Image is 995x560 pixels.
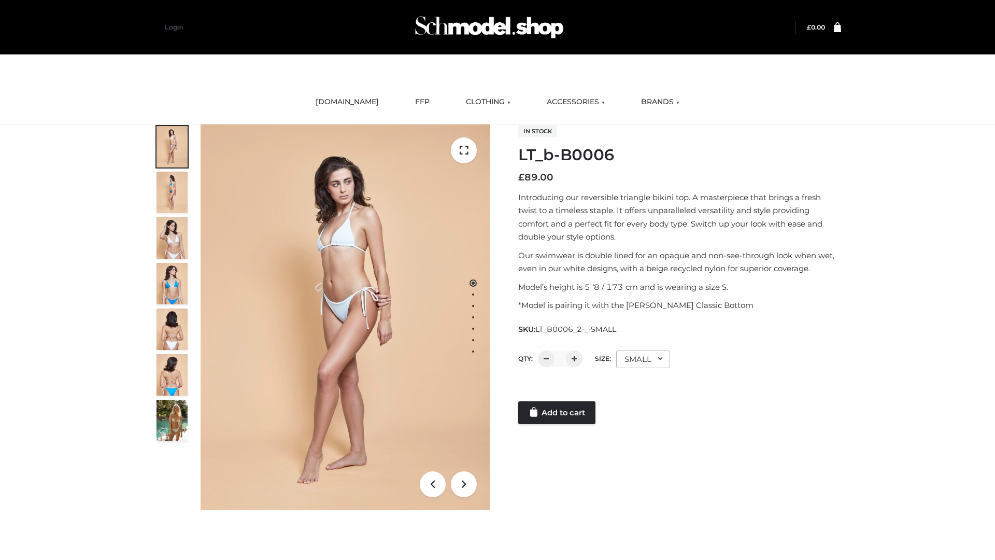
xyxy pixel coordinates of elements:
[518,249,841,275] p: Our swimwear is double lined for an opaque and non-see-through look when wet, even in our white d...
[633,91,687,114] a: BRANDS
[157,217,188,259] img: ArielClassicBikiniTop_CloudNine_AzureSky_OW114ECO_3-scaled.jpg
[518,125,557,137] span: In stock
[518,281,841,294] p: Model’s height is 5 ‘8 / 173 cm and is wearing a size S.
[616,351,670,368] div: SMALL
[165,23,183,31] a: Login
[518,146,841,164] h1: LT_b-B0006
[157,172,188,213] img: ArielClassicBikiniTop_CloudNine_AzureSky_OW114ECO_2-scaled.jpg
[157,126,188,167] img: ArielClassicBikiniTop_CloudNine_AzureSky_OW114ECO_1-scaled.jpg
[535,325,616,334] span: LT_B0006_2-_-SMALL
[157,400,188,441] img: Arieltop_CloudNine_AzureSky2.jpg
[411,7,567,48] img: Schmodel Admin 964
[157,309,188,350] img: ArielClassicBikiniTop_CloudNine_AzureSky_OW114ECO_7-scaled.jpg
[407,91,437,114] a: FFP
[539,91,613,114] a: ACCESSORIES
[807,23,811,31] span: £
[458,91,518,114] a: CLOTHING
[518,299,841,312] p: *Model is pairing it with the [PERSON_NAME] Classic Bottom
[201,124,490,510] img: ArielClassicBikiniTop_CloudNine_AzureSky_OW114ECO_1
[157,354,188,396] img: ArielClassicBikiniTop_CloudNine_AzureSky_OW114ECO_8-scaled.jpg
[157,263,188,304] img: ArielClassicBikiniTop_CloudNine_AzureSky_OW114ECO_4-scaled.jpg
[807,23,825,31] bdi: 0.00
[595,355,611,362] label: Size:
[308,91,387,114] a: [DOMAIN_NAME]
[518,191,841,244] p: Introducing our reversible triangle bikini top. A masterpiece that brings a fresh twist to a time...
[518,323,617,335] span: SKU:
[518,401,595,424] a: Add to cart
[518,172,553,183] bdi: 89.00
[518,172,524,183] span: £
[807,23,825,31] a: £0.00
[518,355,533,362] label: QTY:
